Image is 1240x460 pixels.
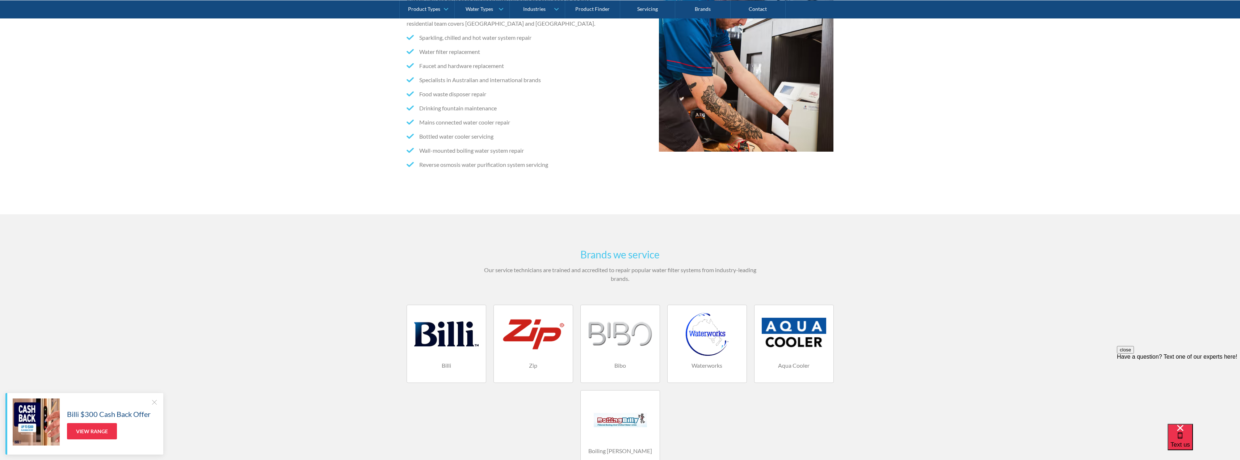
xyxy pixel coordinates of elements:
p: Our commercial team services systems all over [GEOGRAPHIC_DATA], and our residential team covers ... [407,10,617,28]
li: Wall-mounted boiling water system repair [407,146,617,155]
li: Mains connected water cooler repair [407,118,617,127]
li: Faucet and hardware replacement [407,62,617,70]
a: View Range [67,423,117,439]
p: Our service technicians are trained and accredited to repair popular water filter systems from in... [479,266,761,283]
div: Water Types [466,6,493,12]
h4: Zip [501,361,566,370]
h4: Billi [414,361,479,370]
li: Water filter replacement [407,47,617,56]
a: Waterworks [667,305,747,383]
li: Drinking fountain maintenance [407,104,617,113]
div: Industries [523,6,546,12]
a: Zip [493,305,573,383]
iframe: podium webchat widget prompt [1117,346,1240,433]
li: Specialists in Australian and international brands [407,76,617,84]
a: Billi [407,305,486,383]
h4: Bibo [588,361,652,370]
li: Sparkling, chilled and hot water system repair [407,33,617,42]
h4: Aqua Cooler [762,361,826,370]
img: Billi $300 Cash Back Offer [13,398,60,446]
li: Reverse osmosis water purification system servicing [407,160,617,169]
h4: Boiling [PERSON_NAME] [588,447,652,455]
h5: Billi $300 Cash Back Offer [67,409,151,419]
li: Food waste disposer repair [407,90,617,98]
h4: Waterworks [675,361,739,370]
h3: Brands we service [479,247,761,262]
iframe: podium webchat widget bubble [1168,424,1240,460]
a: Bibo [580,305,660,383]
li: Bottled water cooler servicing [407,132,617,141]
div: Product Types [408,6,440,12]
a: Aqua Cooler [754,305,834,383]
